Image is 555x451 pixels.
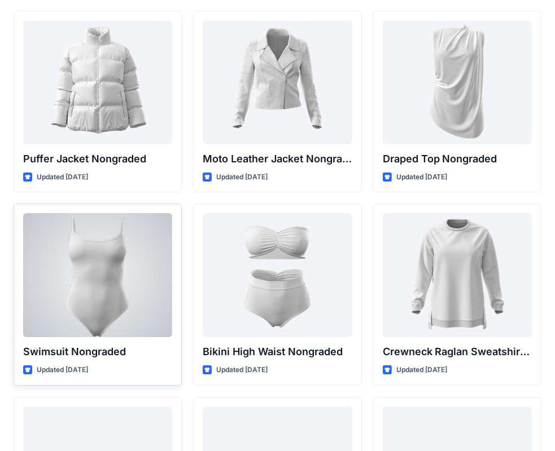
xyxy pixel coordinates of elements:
a: Crewneck Raglan Sweatshirt w Slits Nongraded [383,213,532,337]
p: Crewneck Raglan Sweatshirt w Slits Nongraded [383,344,532,360]
p: Updated [DATE] [37,364,88,376]
a: Swimsuit Nongraded [23,213,172,337]
a: Draped Top Nongraded [383,20,532,144]
a: Moto Leather Jacket Nongraded [203,20,352,144]
p: Updated [DATE] [396,364,448,376]
p: Updated [DATE] [216,171,268,183]
p: Puffer Jacket Nongraded [23,151,172,167]
p: Updated [DATE] [216,364,268,376]
p: Draped Top Nongraded [383,151,532,167]
p: Bikini High Waist Nongraded [203,344,352,360]
p: Updated [DATE] [396,171,448,183]
a: Bikini High Waist Nongraded [203,213,352,337]
p: Moto Leather Jacket Nongraded [203,151,352,167]
p: Swimsuit Nongraded [23,344,172,360]
a: Puffer Jacket Nongraded [23,20,172,144]
p: Updated [DATE] [37,171,88,183]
